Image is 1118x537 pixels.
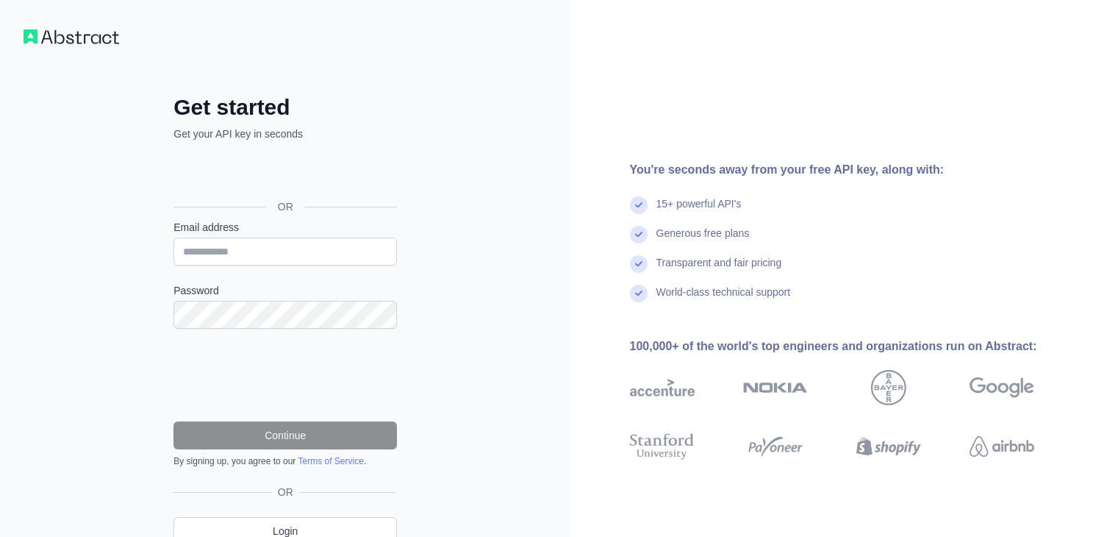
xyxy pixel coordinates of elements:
div: By signing up, you agree to our . [173,455,397,467]
div: 100,000+ of the world's top engineers and organizations run on Abstract: [630,338,1081,355]
img: shopify [856,430,921,463]
img: airbnb [970,430,1034,463]
iframe: reCAPTCHA [173,346,397,404]
span: OR [272,485,299,499]
img: google [970,370,1034,405]
img: stanford university [630,430,695,463]
img: nokia [743,370,808,405]
a: Terms of Service [298,456,363,466]
img: bayer [871,370,906,405]
label: Password [173,283,397,298]
img: check mark [630,255,648,273]
img: check mark [630,285,648,302]
iframe: Sign in with Google Button [166,157,401,190]
div: You're seconds away from your free API key, along with: [630,161,1081,179]
img: check mark [630,226,648,243]
div: 15+ powerful API's [656,196,742,226]
label: Email address [173,220,397,235]
img: payoneer [743,430,808,463]
h2: Get started [173,94,397,121]
span: OR [266,199,305,214]
div: Generous free plans [656,226,750,255]
img: accenture [630,370,695,405]
button: Continue [173,422,397,449]
div: Transparent and fair pricing [656,255,782,285]
img: Workflow [24,29,119,44]
div: World-class technical support [656,285,791,314]
img: check mark [630,196,648,214]
p: Get your API key in seconds [173,127,397,141]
